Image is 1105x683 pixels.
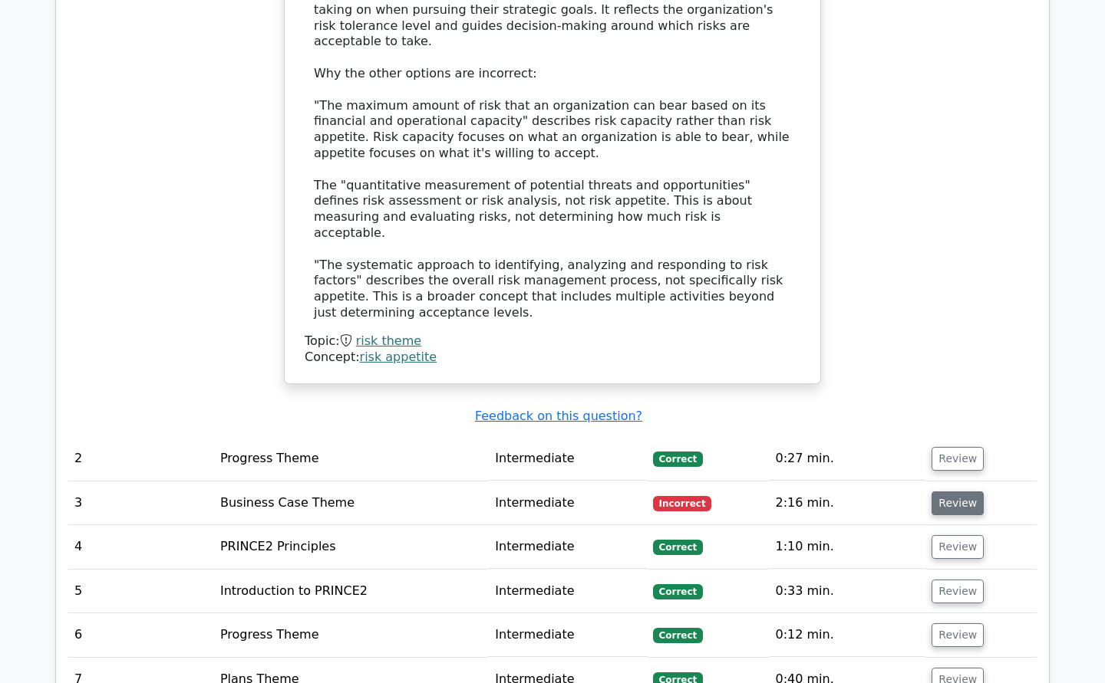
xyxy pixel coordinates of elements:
div: Topic: [305,333,800,350]
span: Correct [653,452,703,467]
button: Review [932,623,984,647]
button: Review [932,491,984,515]
div: Concept: [305,350,800,366]
td: 5 [68,570,214,613]
td: 0:27 min. [769,437,925,481]
td: Intermediate [489,525,646,569]
td: 4 [68,525,214,569]
button: Review [932,447,984,471]
td: 0:33 min. [769,570,925,613]
td: Intermediate [489,481,646,525]
td: PRINCE2 Principles [214,525,489,569]
td: 2 [68,437,214,481]
a: Feedback on this question? [475,409,642,423]
td: Progress Theme [214,613,489,657]
a: risk appetite [360,350,437,364]
span: Incorrect [653,496,712,511]
td: 3 [68,481,214,525]
button: Review [932,535,984,559]
a: risk theme [356,333,421,348]
td: Introduction to PRINCE2 [214,570,489,613]
td: Business Case Theme [214,481,489,525]
td: Intermediate [489,437,646,481]
td: 1:10 min. [769,525,925,569]
td: Progress Theme [214,437,489,481]
td: Intermediate [489,613,646,657]
span: Correct [653,584,703,599]
td: 2:16 min. [769,481,925,525]
button: Review [932,580,984,603]
span: Correct [653,628,703,643]
span: Correct [653,540,703,555]
td: 0:12 min. [769,613,925,657]
td: Intermediate [489,570,646,613]
td: 6 [68,613,214,657]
